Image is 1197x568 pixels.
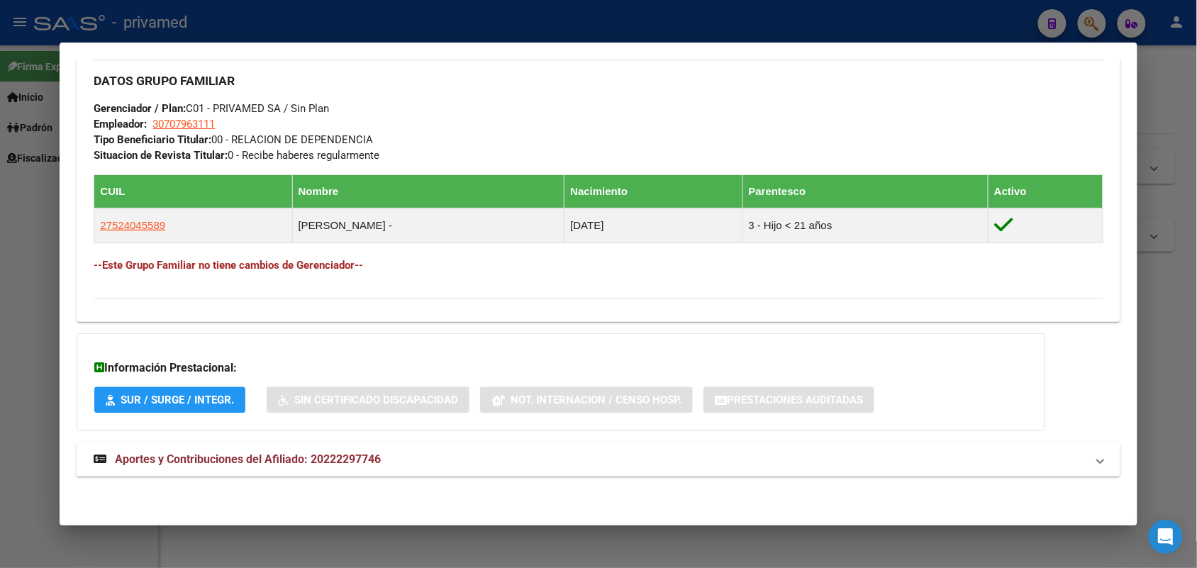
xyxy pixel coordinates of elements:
[100,219,165,231] span: 27524045589
[511,394,681,407] span: Not. Internacion / Censo Hosp.
[292,175,564,208] th: Nombre
[94,73,1103,89] h3: DATOS GRUPO FAMILIAR
[742,208,989,243] td: 3 - Hijo < 21 años
[152,118,215,130] span: 30707963111
[94,149,228,162] strong: Situacion de Revista Titular:
[703,387,874,413] button: Prestaciones Auditadas
[564,208,742,243] td: [DATE]
[94,149,379,162] span: 0 - Recibe haberes regularmente
[989,175,1103,208] th: Activo
[1149,520,1183,554] div: Open Intercom Messenger
[94,133,211,146] strong: Tipo Beneficiario Titular:
[742,175,989,208] th: Parentesco
[267,387,469,413] button: Sin Certificado Discapacidad
[115,452,381,466] span: Aportes y Contribuciones del Afiliado: 20222297746
[94,387,245,413] button: SUR / SURGE / INTEGR.
[727,394,863,407] span: Prestaciones Auditadas
[294,394,458,407] span: Sin Certificado Discapacidad
[564,175,742,208] th: Nacimiento
[94,118,147,130] strong: Empleador:
[77,442,1120,477] mat-expansion-panel-header: Aportes y Contribuciones del Afiliado: 20222297746
[94,133,373,146] span: 00 - RELACION DE DEPENDENCIA
[94,102,186,115] strong: Gerenciador / Plan:
[121,394,234,407] span: SUR / SURGE / INTEGR.
[292,208,564,243] td: [PERSON_NAME] -
[94,360,1028,377] h3: Información Prestacional:
[94,102,329,115] span: C01 - PRIVAMED SA / Sin Plan
[94,175,292,208] th: CUIL
[480,387,693,413] button: Not. Internacion / Censo Hosp.
[94,257,1103,273] h4: --Este Grupo Familiar no tiene cambios de Gerenciador--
